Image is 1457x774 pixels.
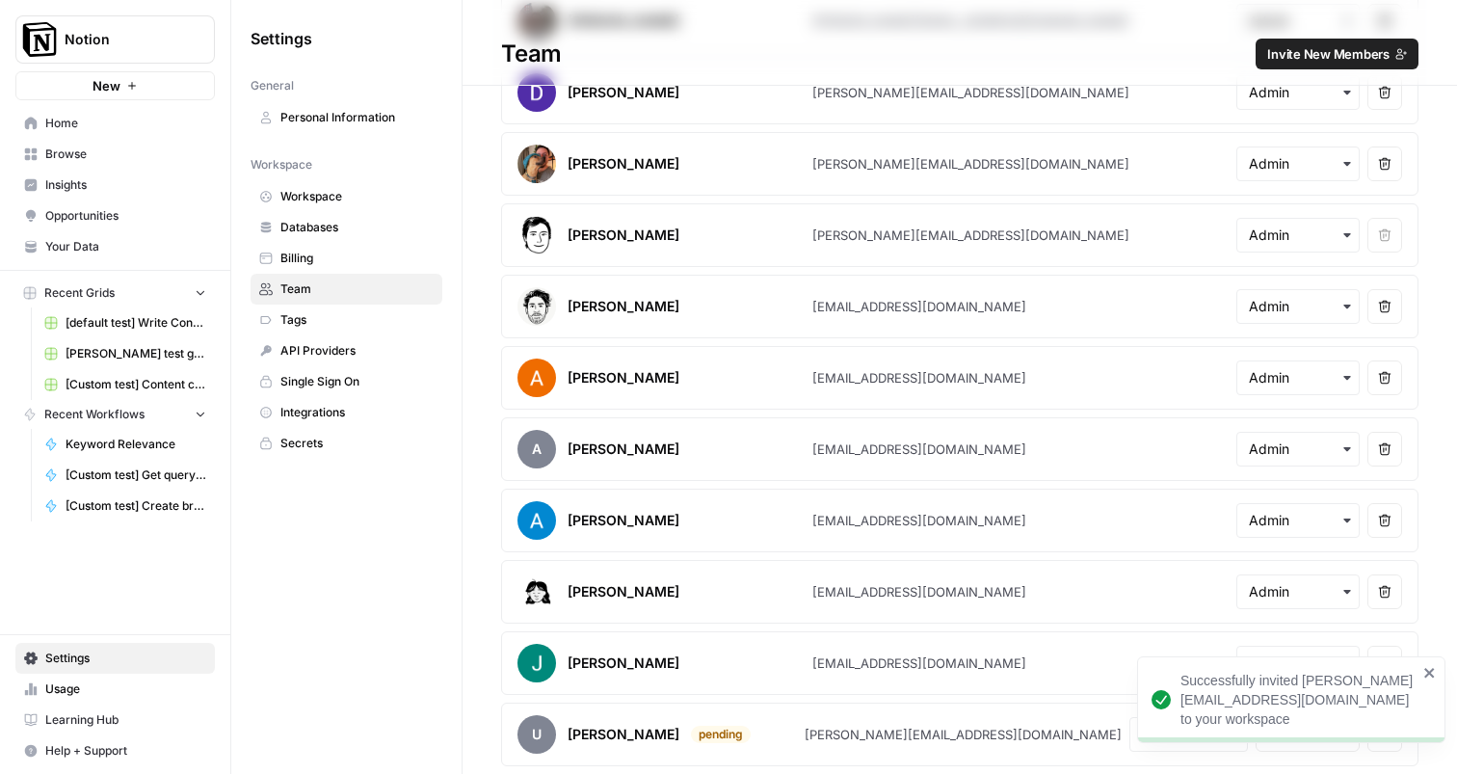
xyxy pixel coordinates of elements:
[517,145,556,183] img: avatar
[93,76,120,95] span: New
[45,207,206,225] span: Opportunities
[568,582,679,601] div: [PERSON_NAME]
[1180,671,1417,729] div: Successfully invited [PERSON_NAME][EMAIL_ADDRESS][DOMAIN_NAME] to your workspace
[517,430,556,468] span: A
[251,305,442,335] a: Tags
[1249,154,1347,173] input: Admin
[812,297,1026,316] div: [EMAIL_ADDRESS][DOMAIN_NAME]
[1249,582,1347,601] input: Admin
[280,219,434,236] span: Databases
[15,735,215,766] button: Help + Support
[22,22,57,57] img: Notion Logo
[517,359,556,397] img: avatar
[812,511,1026,530] div: [EMAIL_ADDRESS][DOMAIN_NAME]
[66,497,206,515] span: [Custom test] Create briefs from query inputs
[1249,226,1347,245] input: Admin
[36,369,215,400] a: [Custom test] Content creation flow
[36,460,215,491] a: [Custom test] Get query fanout from topic
[812,582,1026,601] div: [EMAIL_ADDRESS][DOMAIN_NAME]
[568,440,679,459] div: [PERSON_NAME]
[251,27,312,50] span: Settings
[66,314,206,332] span: [default test] Write Content Briefs
[691,726,751,743] div: pending
[812,226,1129,245] div: [PERSON_NAME][EMAIL_ADDRESS][DOMAIN_NAME]
[251,428,442,459] a: Secrets
[280,435,434,452] span: Secrets
[15,279,215,307] button: Recent Grids
[44,406,145,423] span: Recent Workflows
[65,30,181,49] span: Notion
[66,345,206,362] span: [PERSON_NAME] test grid
[812,368,1026,387] div: [EMAIL_ADDRESS][DOMAIN_NAME]
[15,400,215,429] button: Recent Workflows
[15,108,215,139] a: Home
[280,311,434,329] span: Tags
[1249,440,1347,459] input: Admin
[517,216,556,254] img: avatar
[463,39,1457,69] div: Team
[36,338,215,369] a: [PERSON_NAME] test grid
[568,83,679,102] div: [PERSON_NAME]
[66,376,206,393] span: [Custom test] Content creation flow
[280,280,434,298] span: Team
[45,681,206,698] span: Usage
[568,511,679,530] div: [PERSON_NAME]
[15,15,215,64] button: Workspace: Notion
[251,397,442,428] a: Integrations
[568,297,679,316] div: [PERSON_NAME]
[15,231,215,262] a: Your Data
[1249,297,1347,316] input: Admin
[568,725,679,744] div: [PERSON_NAME]
[45,650,206,667] span: Settings
[812,440,1026,459] div: [EMAIL_ADDRESS][DOMAIN_NAME]
[45,742,206,760] span: Help + Support
[517,573,556,611] img: avatar
[280,188,434,205] span: Workspace
[568,654,679,673] div: [PERSON_NAME]
[251,274,442,305] a: Team
[280,404,434,421] span: Integrations
[1249,654,1347,673] input: Builder
[15,674,215,705] a: Usage
[251,212,442,243] a: Databases
[45,115,206,132] span: Home
[280,373,434,390] span: Single Sign On
[251,102,442,133] a: Personal Information
[45,146,206,163] span: Browse
[1249,511,1347,530] input: Admin
[45,176,206,194] span: Insights
[36,307,215,338] a: [default test] Write Content Briefs
[568,368,679,387] div: [PERSON_NAME]
[45,238,206,255] span: Your Data
[1267,44,1390,64] span: Invite New Members
[1423,665,1437,681] button: close
[36,429,215,460] a: Keyword Relevance
[44,284,115,302] span: Recent Grids
[36,491,215,521] a: [Custom test] Create briefs from query inputs
[251,243,442,274] a: Billing
[45,711,206,729] span: Learning Hub
[15,139,215,170] a: Browse
[15,643,215,674] a: Settings
[251,156,312,173] span: Workspace
[15,170,215,200] a: Insights
[280,342,434,360] span: API Providers
[812,83,1129,102] div: [PERSON_NAME][EMAIL_ADDRESS][DOMAIN_NAME]
[15,705,215,735] a: Learning Hub
[66,436,206,453] span: Keyword Relevance
[280,250,434,267] span: Billing
[66,467,206,484] span: [Custom test] Get query fanout from topic
[517,287,556,326] img: avatar
[1249,83,1347,102] input: Admin
[517,715,556,754] span: u
[1256,39,1418,69] button: Invite New Members
[15,71,215,100] button: New
[812,654,1026,673] div: [EMAIL_ADDRESS][DOMAIN_NAME]
[251,77,294,94] span: General
[568,226,679,245] div: [PERSON_NAME]
[280,109,434,126] span: Personal Information
[812,154,1129,173] div: [PERSON_NAME][EMAIL_ADDRESS][DOMAIN_NAME]
[251,366,442,397] a: Single Sign On
[517,501,556,540] img: avatar
[805,725,1122,744] div: [PERSON_NAME][EMAIL_ADDRESS][DOMAIN_NAME]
